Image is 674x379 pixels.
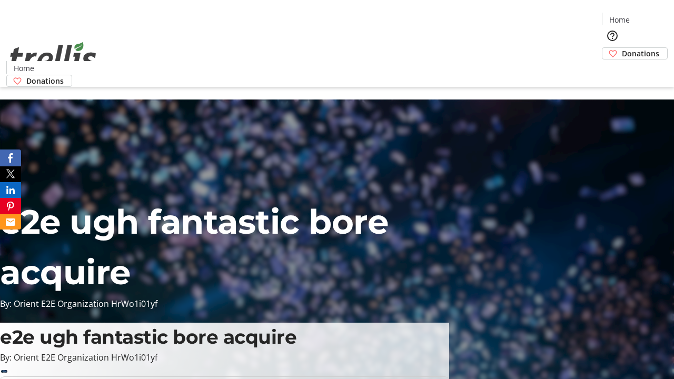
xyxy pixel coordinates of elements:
[602,14,636,25] a: Home
[14,63,34,74] span: Home
[6,75,72,87] a: Donations
[622,48,659,59] span: Donations
[7,63,41,74] a: Home
[6,31,100,83] img: Orient E2E Organization HrWo1i01yf's Logo
[602,47,668,59] a: Donations
[609,14,630,25] span: Home
[26,75,64,86] span: Donations
[602,25,623,46] button: Help
[602,59,623,81] button: Cart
